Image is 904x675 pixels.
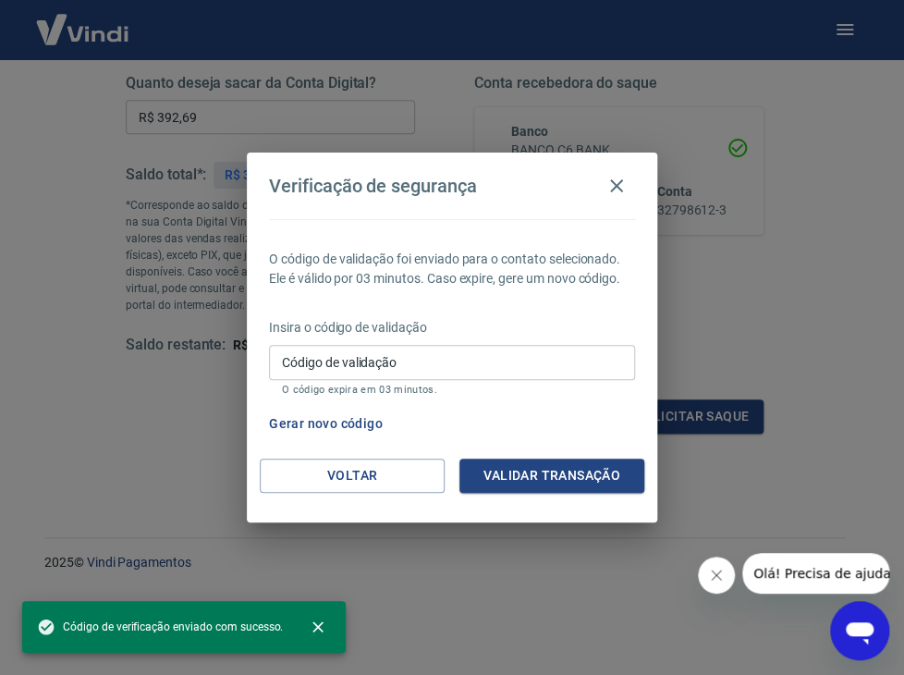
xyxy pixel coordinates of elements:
[742,553,889,594] iframe: Mensagem da empresa
[298,607,338,647] button: close
[459,459,644,493] button: Validar transação
[262,407,390,441] button: Gerar novo código
[269,250,635,288] p: O código de validação foi enviado para o contato selecionado. Ele é válido por 03 minutos. Caso e...
[269,318,635,337] p: Insira o código de validação
[269,175,477,197] h4: Verificação de segurança
[37,618,283,636] span: Código de verificação enviado com sucesso.
[698,557,735,594] iframe: Fechar mensagem
[830,601,889,660] iframe: Botão para abrir a janela de mensagens
[260,459,445,493] button: Voltar
[282,384,622,396] p: O código expira em 03 minutos.
[11,13,155,28] span: Olá! Precisa de ajuda?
